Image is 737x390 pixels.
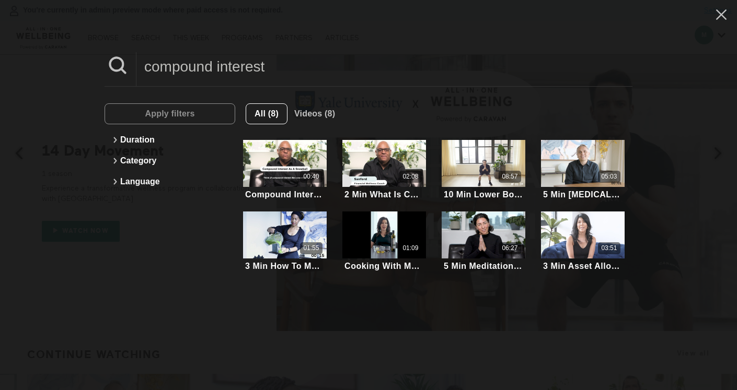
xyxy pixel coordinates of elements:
[246,103,287,124] button: All (8)
[342,140,426,201] a: 2 Min What Is Compound Interest?02:082 Min What Is Compound Interest?
[601,244,617,253] div: 03:51
[601,172,617,181] div: 05:03
[303,244,319,253] div: 01:55
[502,172,517,181] div: 08:57
[294,109,335,118] span: Videos (8)
[255,109,279,118] span: All (8)
[442,140,525,201] a: 10 Min Lower Body (Intermediate)08:5710 Min Lower Body (Intermediate)
[243,211,327,273] a: 3 Min How To Make Cilantro Orange Juice01:553 Min How To Make Cilantro Orange Juice
[402,244,418,253] div: 01:09
[287,103,342,124] button: Videos (8)
[344,261,424,271] div: Cooking With Medium Smoke Point Oils (Highlight)
[342,211,426,273] a: Cooking With Medium Smoke Point Oils (Highlight)01:09Cooking With Medium Smoke Point Oils (Highli...
[110,150,230,171] button: Category
[245,190,325,199] div: Compound Interest As A Snowball (Highlight)
[110,171,230,192] button: Language
[442,211,525,273] a: 5 Min Meditation For Cultivating Patience06:275 Min Meditation For Cultivating Patience
[402,172,418,181] div: 02:08
[543,190,623,199] div: 5 Min [MEDICAL_DATA] & How To Prevent It
[245,261,325,271] div: 3 Min How To Make Cilantro Orange Juice
[303,172,319,181] div: 00:40
[543,261,623,271] div: 3 Min Asset Allocation & Diversification
[136,52,632,81] input: Search
[444,190,523,199] div: 10 Min Lower Body (Intermediate)
[243,140,327,201] a: Compound Interest As A Snowball (Highlight)00:40Compound Interest As A Snowball (Highlight)
[110,129,230,150] button: Duration
[444,261,523,271] div: 5 Min Meditation For Cultivating Patience
[344,190,424,199] div: 2 Min What Is Compound Interest?
[541,140,625,201] a: 5 Min Breast Cancer & How To Prevent It05:035 Min [MEDICAL_DATA] & How To Prevent It
[502,244,517,253] div: 06:27
[541,211,625,273] a: 3 Min Asset Allocation & Diversification03:513 Min Asset Allocation & Diversification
